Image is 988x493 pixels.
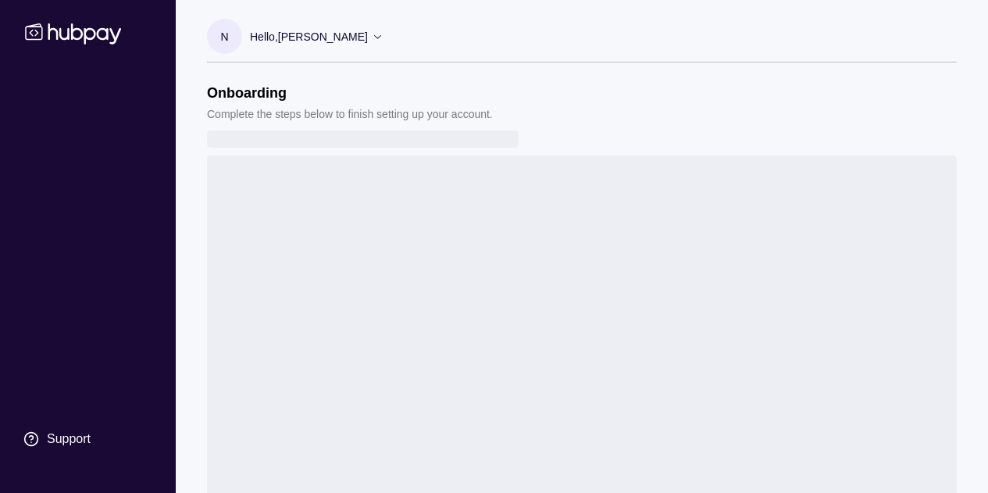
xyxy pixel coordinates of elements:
div: Support [47,430,91,448]
p: N [220,28,228,45]
a: Support [16,423,160,455]
p: Hello, [PERSON_NAME] [250,28,368,45]
p: Complete the steps below to finish setting up your account. [207,105,493,123]
h1: Onboarding [207,84,493,102]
